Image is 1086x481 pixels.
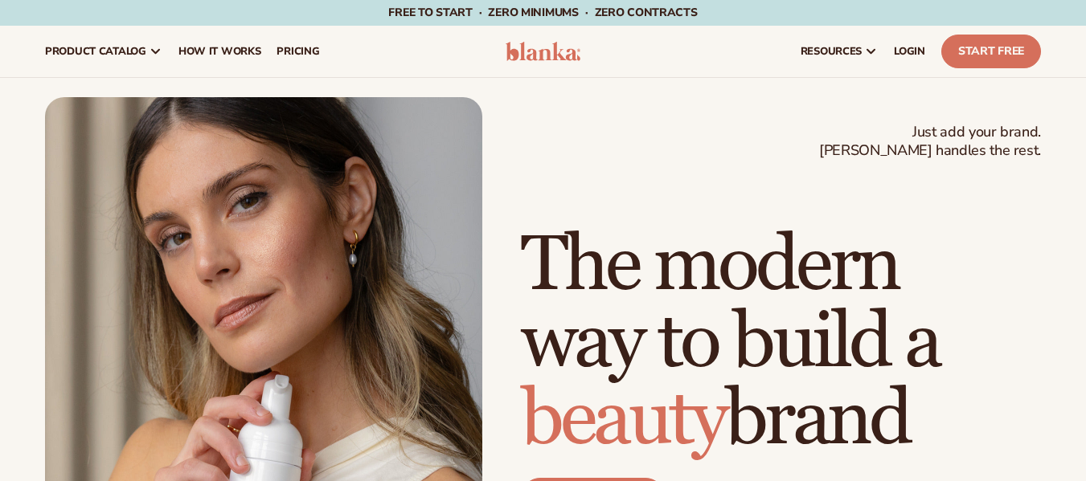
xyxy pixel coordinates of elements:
span: beauty [521,373,725,467]
a: product catalog [37,26,170,77]
span: product catalog [45,45,146,58]
a: LOGIN [886,26,933,77]
span: pricing [277,45,319,58]
span: Just add your brand. [PERSON_NAME] handles the rest. [819,123,1041,161]
span: resources [801,45,862,58]
span: Free to start · ZERO minimums · ZERO contracts [388,5,697,20]
a: Start Free [941,35,1041,68]
span: How It Works [178,45,261,58]
a: pricing [268,26,327,77]
img: logo [506,42,581,61]
span: LOGIN [894,45,925,58]
a: How It Works [170,26,269,77]
a: resources [793,26,886,77]
h1: The modern way to build a brand [521,227,1041,459]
